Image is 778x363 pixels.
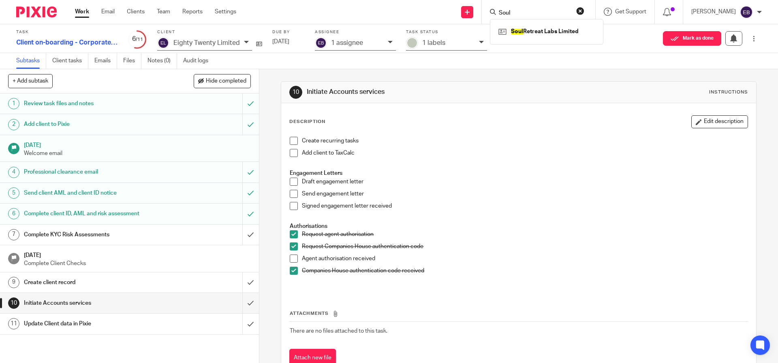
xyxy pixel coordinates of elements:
span: [DATE] [272,39,289,45]
div: 11 [8,318,19,329]
h1: Create client record [24,276,164,289]
p: Request agent authorisation [302,230,747,238]
p: 1 labels [422,39,445,47]
a: Reports [182,8,203,16]
input: Search [498,10,571,17]
label: Assignee [315,30,396,35]
button: Mark as done [663,31,721,46]
button: + Add subtask [8,74,53,88]
h1: [DATE] [24,139,251,149]
label: Task [16,30,118,35]
button: Hide completed [194,74,251,88]
a: Clients [127,8,145,16]
p: Signed engagement letter received [302,202,747,210]
h1: [DATE] [24,249,251,259]
p: Eighty Twenty Limited [173,39,240,47]
h4: Engagement Letters [290,169,747,177]
div: 1 [8,98,19,109]
a: Email [101,8,115,16]
label: Client [157,30,262,35]
h1: Initiate Accounts services [307,88,536,96]
div: 9 [8,277,19,288]
div: 4 [8,167,19,178]
p: Complete Client Checks [24,259,251,267]
p: Companies House authentication code received [302,267,747,275]
h1: Review task files and notes [24,98,164,110]
small: /11 [136,37,143,42]
span: Get Support [615,9,646,15]
p: Description [289,119,325,125]
a: Settings [215,8,236,16]
p: Request Companies House authentication code [302,242,747,250]
img: svg%3E [315,37,327,49]
div: 10 [8,297,19,309]
div: 2 [8,119,19,130]
div: 7 [8,229,19,240]
h1: Initiate Accounts services [24,297,164,309]
a: Files [123,53,141,69]
p: Draft engagement letter [302,178,747,186]
h1: Professional clearance email [24,166,164,178]
button: Clear [576,7,584,15]
p: Add client to TaxCalc [302,149,747,157]
p: Send engagement letter [302,190,747,198]
a: Work [75,8,89,16]
a: Client tasks [52,53,88,69]
img: svg%3E [157,37,169,49]
div: 10 [289,86,302,99]
div: 5 [8,187,19,199]
h1: Complete client ID, AML and risk assessment [24,208,164,220]
p: Welcome email [24,149,251,157]
img: Pixie [16,6,57,17]
h4: Authorisations [290,222,747,230]
a: Team [157,8,170,16]
div: 6 [128,34,147,44]
h1: Add client to Pixie [24,118,164,130]
p: [PERSON_NAME] [691,8,736,16]
label: Task status [406,30,487,35]
a: Emails [94,53,117,69]
span: Mark as done [683,36,714,41]
span: Hide completed [206,78,246,85]
span: Attachments [290,311,329,316]
div: Instructions [709,89,748,96]
h1: Update Client data in Pixie [24,318,164,330]
h1: Complete KYC Risk Assessments [24,229,164,241]
a: Subtasks [16,53,46,69]
p: Agent authorisation received [302,255,747,263]
button: Edit description [691,115,748,128]
label: Due by [272,30,305,35]
a: Audit logs [183,53,214,69]
span: There are no files attached to this task. [290,328,387,334]
h1: Send client AML and client ID notice [24,187,164,199]
a: Notes (0) [147,53,177,69]
img: svg%3E [740,6,753,19]
p: 1 assignee [331,39,363,47]
div: 6 [8,208,19,219]
p: Create recurring tasks [302,137,747,145]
